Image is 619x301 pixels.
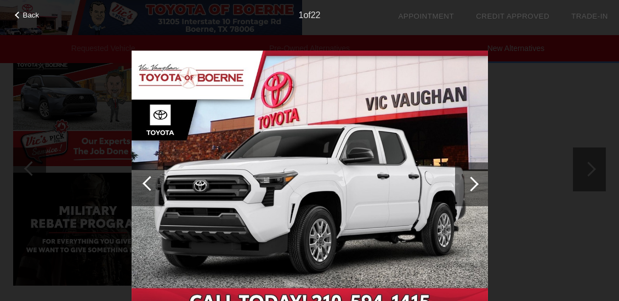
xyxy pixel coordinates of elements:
a: Trade-In [571,12,608,20]
span: 1 [298,10,303,20]
a: Credit Approved [476,12,549,20]
a: Appointment [398,12,454,20]
span: Back [23,11,39,19]
span: 22 [311,10,321,20]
